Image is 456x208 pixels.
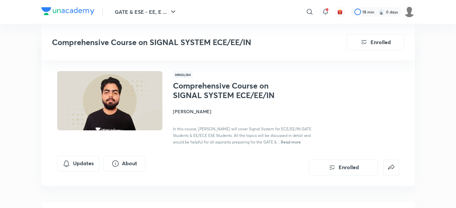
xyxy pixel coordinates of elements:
h4: [PERSON_NAME] [173,108,320,115]
button: Enrolled [347,34,404,50]
img: Thumbnail [56,70,163,131]
button: avatar [335,7,345,17]
button: false [383,160,399,175]
img: Company Logo [41,7,94,15]
span: Read more [281,139,301,144]
img: Palak Tiwari [404,6,415,17]
img: streak [378,9,385,15]
h1: Comprehensive Course on SIGNAL SYSTEM ECE/EE/IN [173,81,280,100]
button: GATE & ESE - EE, E ... [111,5,181,18]
button: About [103,156,145,171]
span: Hinglish [173,71,193,78]
span: In this course, [PERSON_NAME] will cover Signal System for ECE/EE/IN GATE Students & EE/ECE ESE S... [173,126,311,144]
h3: Comprehensive Course on SIGNAL SYSTEM ECE/EE/IN [52,38,309,47]
img: avatar [337,9,343,15]
button: Updates [57,156,99,171]
a: Company Logo [41,7,94,17]
button: Enrolled [309,160,378,175]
